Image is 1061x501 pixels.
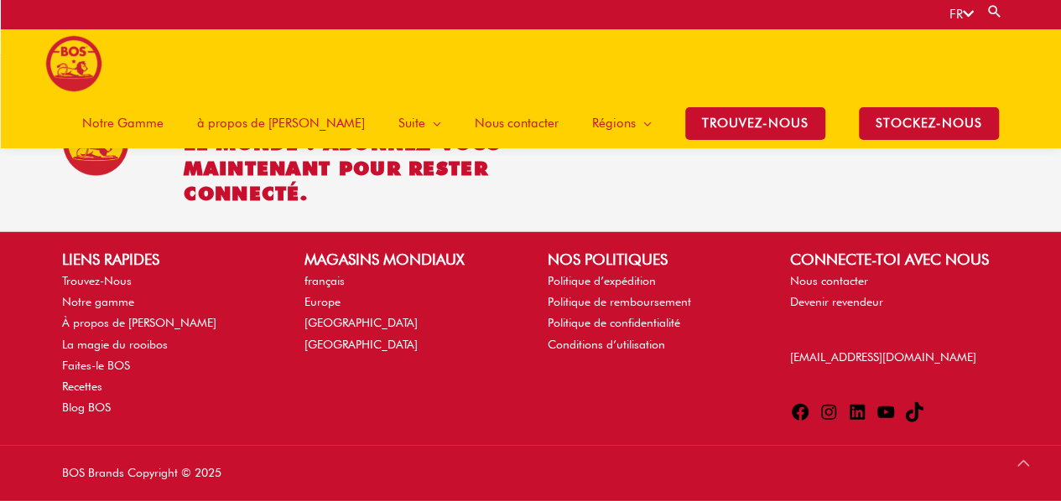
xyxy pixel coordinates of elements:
[180,98,382,148] a: à propos de [PERSON_NAME]
[304,271,513,355] nav: MAGASINS MONDIAUX
[62,274,132,287] a: Trouvez-Nous
[790,274,868,287] a: Nous contacter
[62,295,134,308] a: Notre gamme
[304,274,345,287] a: français
[548,248,757,271] h2: NOS POLITIQUES
[592,98,636,148] span: Régions
[304,248,513,271] h2: MAGASINS MONDIAUX
[82,98,164,148] span: Notre Gamme
[842,98,1016,148] a: stockez-nous
[790,271,999,312] nav: Connecte-toi avec nous
[62,338,168,351] a: La magie du rooibos
[304,338,418,351] a: [GEOGRAPHIC_DATA]
[790,248,999,271] h2: Connecte-toi avec nous
[548,316,680,329] a: Politique de confidentialité
[53,98,1016,148] nav: Site Navigation
[458,98,575,148] a: Nous contacter
[949,7,974,22] a: FR
[790,295,883,308] a: Devenir revendeur
[475,98,559,148] span: Nous contacter
[197,98,365,148] span: à propos de [PERSON_NAME]
[548,295,691,308] a: Politique de remboursement
[62,400,111,414] a: Blog BOS
[986,3,1003,19] a: Search button
[575,98,668,148] a: Régions
[45,462,531,484] div: BOS Brands Copyright © 2025
[184,80,566,206] h2: Allez-y – découvrez tout ce qui concerne BOS avant tout le monde ! Abonnez-vous maintenant pour r...
[685,107,825,140] span: TROUVEZ-NOUS
[62,316,216,329] a: À propos de [PERSON_NAME]
[548,338,665,351] a: Conditions d’utilisation
[45,35,102,92] img: BOS logo finals-200px
[668,98,842,148] a: TROUVEZ-NOUS
[859,107,999,140] span: stockez-nous
[62,380,102,393] a: Recettes
[790,350,976,364] a: [EMAIL_ADDRESS][DOMAIN_NAME]
[398,98,425,148] span: Suite
[62,109,129,176] img: BOS Ice Tea
[65,98,180,148] a: Notre Gamme
[382,98,458,148] a: Suite
[62,248,271,271] h2: LIENS RAPIDES
[62,271,271,418] nav: LIENS RAPIDES
[548,271,757,355] nav: NOS POLITIQUES
[304,295,341,308] a: Europe
[548,274,656,287] a: Politique d’expédition
[304,316,418,329] a: [GEOGRAPHIC_DATA]
[62,359,130,372] a: Faites-le BOS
